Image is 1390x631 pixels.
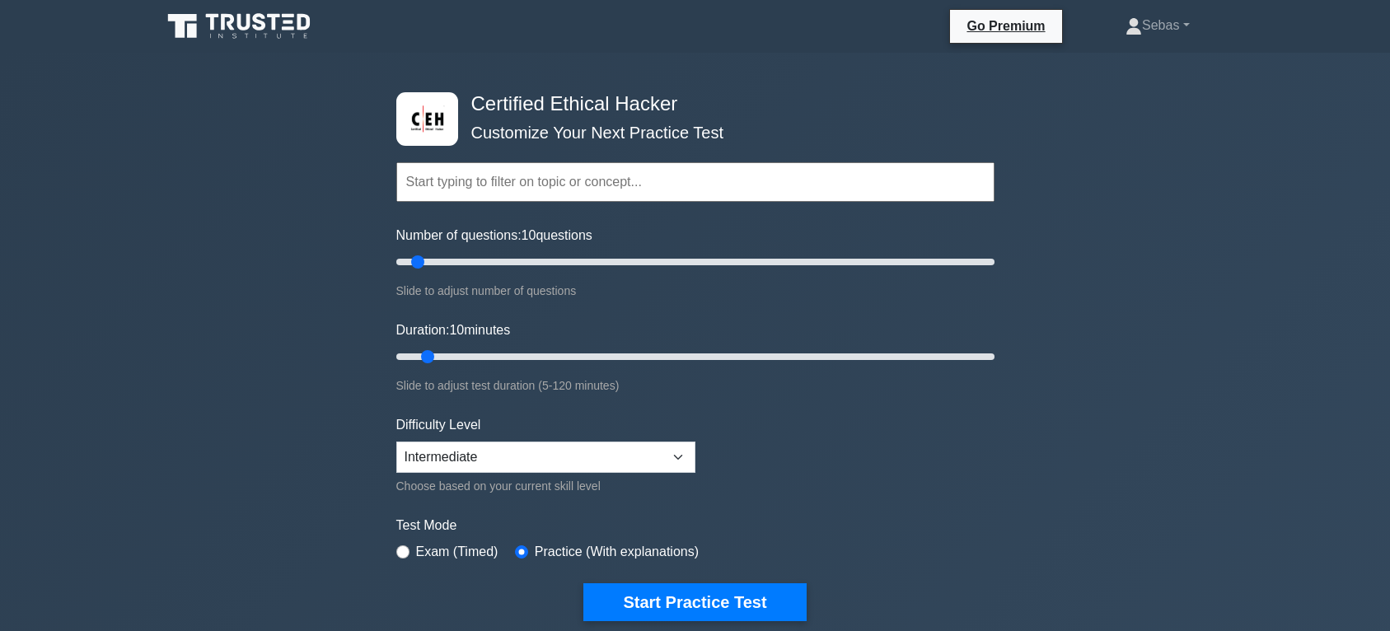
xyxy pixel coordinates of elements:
div: Choose based on your current skill level [396,476,695,496]
div: Slide to adjust number of questions [396,281,995,301]
label: Number of questions: questions [396,226,592,245]
label: Exam (Timed) [416,542,498,562]
span: 10 [522,228,536,242]
label: Difficulty Level [396,415,481,435]
a: Go Premium [957,16,1055,36]
h4: Certified Ethical Hacker [465,92,914,116]
input: Start typing to filter on topic or concept... [396,162,995,202]
a: Sebas [1086,9,1229,42]
span: 10 [449,323,464,337]
div: Slide to adjust test duration (5-120 minutes) [396,376,995,395]
button: Start Practice Test [583,583,806,621]
label: Duration: minutes [396,320,511,340]
label: Test Mode [396,516,995,535]
label: Practice (With explanations) [535,542,699,562]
